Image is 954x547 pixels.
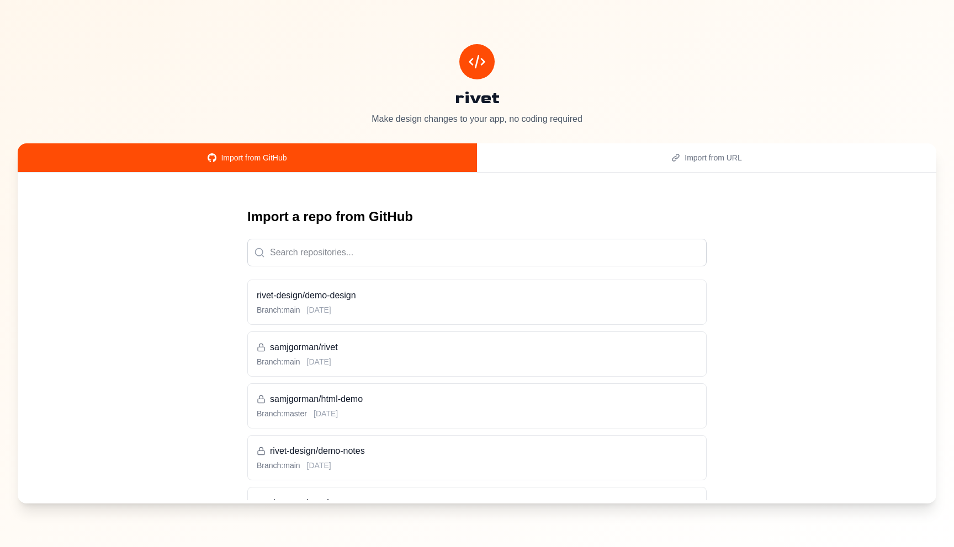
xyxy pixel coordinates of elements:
[257,444,697,458] h3: rivet-design/demo-notes
[18,112,936,126] p: Make design changes to your app, no coding required
[18,88,936,108] h1: rivet
[490,152,923,163] div: Import from URL
[257,356,300,367] span: Branch: main
[257,408,307,419] span: Branch: master
[257,393,697,406] h3: samjgorman/html-demo
[247,208,707,226] h2: Import a repo from GitHub
[314,408,338,419] span: [DATE]
[307,356,331,367] span: [DATE]
[307,304,331,315] span: [DATE]
[257,496,697,510] h3: samjgorman/novel
[257,460,300,471] span: Branch: main
[247,239,707,266] input: Search repositories...
[307,460,331,471] span: [DATE]
[257,289,697,302] h3: rivet-design/demo-design
[257,304,300,315] span: Branch: main
[31,152,464,163] div: Import from GitHub
[257,341,697,354] h3: samjgorman/rivet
